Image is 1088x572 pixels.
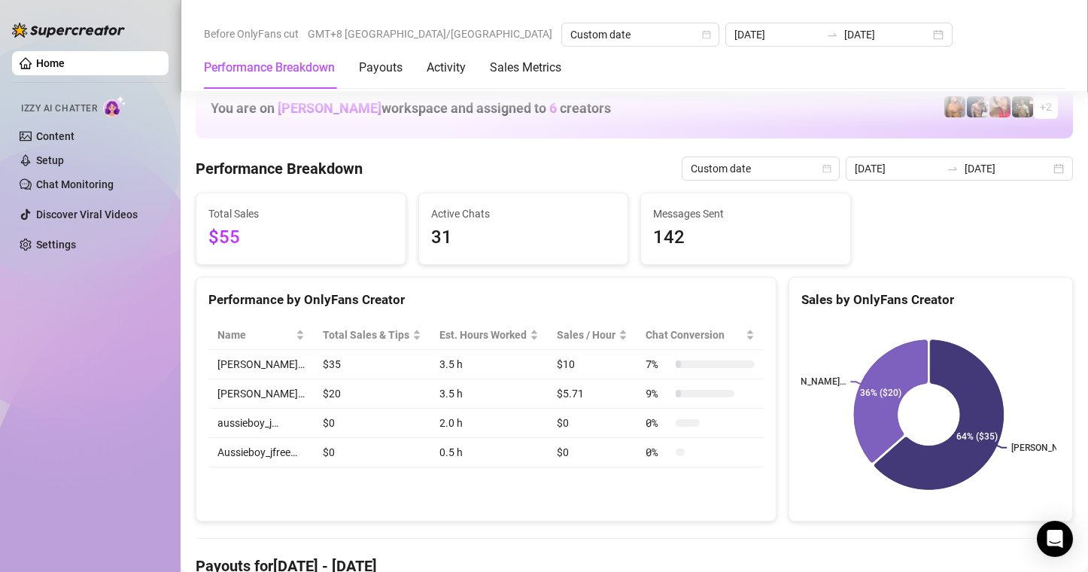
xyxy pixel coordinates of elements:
[196,158,363,179] h4: Performance Breakdown
[36,154,64,166] a: Setup
[653,224,838,252] span: 142
[204,59,335,77] div: Performance Breakdown
[548,409,637,438] td: $0
[490,59,561,77] div: Sales Metrics
[844,26,930,43] input: End date
[826,29,838,41] span: swap-right
[548,350,637,379] td: $10
[801,290,1060,310] div: Sales by OnlyFans Creator
[967,96,988,117] img: Axel
[826,29,838,41] span: to
[12,23,125,38] img: logo-BBDzfeDw.svg
[359,59,403,77] div: Payouts
[1040,99,1052,115] span: + 2
[965,160,1050,177] input: End date
[570,23,710,46] span: Custom date
[208,224,394,252] span: $55
[208,290,764,310] div: Performance by OnlyFans Creator
[36,178,114,190] a: Chat Monitoring
[36,239,76,251] a: Settings
[430,438,548,467] td: 0.5 h
[637,321,764,350] th: Chat Conversion
[646,444,670,461] span: 0 %
[947,163,959,175] span: swap-right
[314,379,430,409] td: $20
[430,350,548,379] td: 3.5 h
[208,438,314,467] td: Aussieboy_jfree…
[217,327,293,343] span: Name
[21,102,97,116] span: Izzy AI Chatter
[278,100,381,116] span: [PERSON_NAME]
[646,385,670,402] span: 9 %
[1012,96,1033,117] img: Tony
[947,163,959,175] span: to
[208,409,314,438] td: aussieboy_j…
[211,100,611,117] h1: You are on workspace and assigned to creators
[702,30,711,39] span: calendar
[855,160,941,177] input: Start date
[208,321,314,350] th: Name
[308,23,552,45] span: GMT+8 [GEOGRAPHIC_DATA]/[GEOGRAPHIC_DATA]
[439,327,527,343] div: Est. Hours Worked
[646,356,670,373] span: 7 %
[1037,521,1073,557] div: Open Intercom Messenger
[944,96,965,117] img: JG
[314,350,430,379] td: $35
[36,130,74,142] a: Content
[822,164,831,173] span: calendar
[557,327,615,343] span: Sales / Hour
[989,96,1011,117] img: Vanessa
[430,409,548,438] td: 2.0 h
[646,415,670,431] span: 0 %
[427,59,466,77] div: Activity
[208,205,394,222] span: Total Sales
[314,321,430,350] th: Total Sales & Tips
[314,409,430,438] td: $0
[204,23,299,45] span: Before OnlyFans cut
[323,327,409,343] span: Total Sales & Tips
[430,379,548,409] td: 3.5 h
[734,26,820,43] input: Start date
[36,57,65,69] a: Home
[314,438,430,467] td: $0
[653,205,838,222] span: Messages Sent
[691,157,831,180] span: Custom date
[549,100,557,116] span: 6
[548,379,637,409] td: $5.71
[208,350,314,379] td: [PERSON_NAME]…
[548,321,637,350] th: Sales / Hour
[548,438,637,467] td: $0
[770,377,846,388] text: [PERSON_NAME]…
[431,205,616,222] span: Active Chats
[1011,443,1086,453] text: [PERSON_NAME]…
[36,208,138,221] a: Discover Viral Videos
[646,327,743,343] span: Chat Conversion
[431,224,616,252] span: 31
[208,379,314,409] td: [PERSON_NAME]…
[103,96,126,117] img: AI Chatter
